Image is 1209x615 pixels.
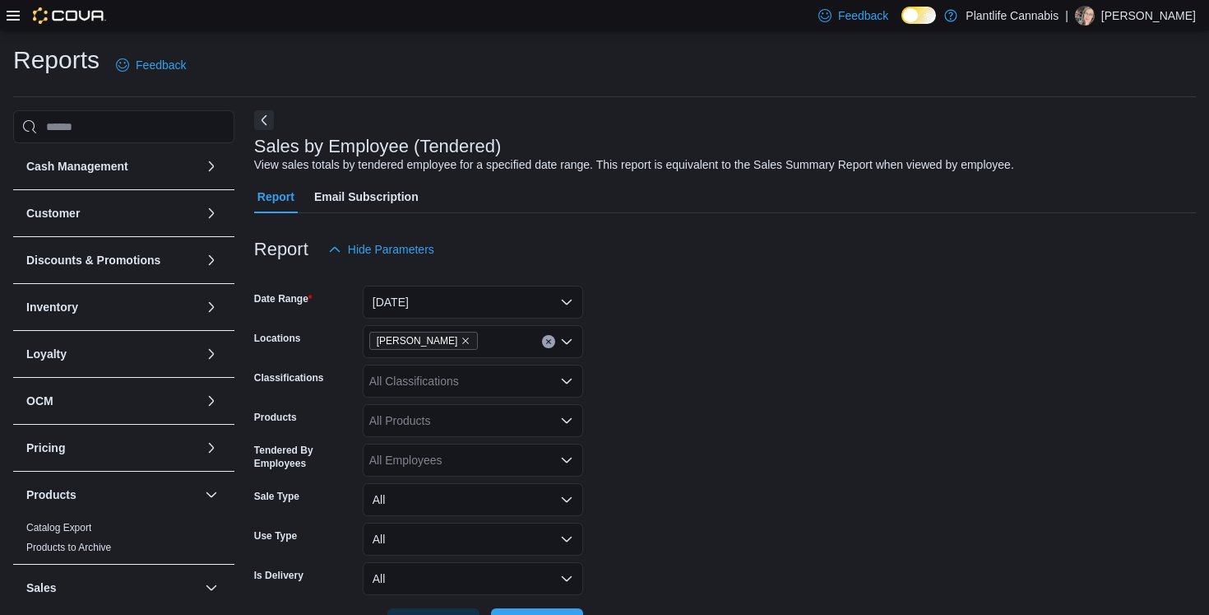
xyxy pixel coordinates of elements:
button: Loyalty [26,346,198,362]
label: Tendered By Employees [254,444,356,470]
h1: Reports [13,44,100,77]
span: Email Subscription [314,180,419,213]
button: Next [254,110,274,130]
h3: Sales [26,580,57,596]
button: Cash Management [26,158,198,175]
span: [PERSON_NAME] [377,333,458,349]
button: Open list of options [560,335,573,348]
h3: Sales by Employee (Tendered) [254,137,502,156]
label: Use Type [254,529,297,543]
div: Products [13,518,234,564]
button: Pricing [26,440,198,456]
img: Cova [33,7,106,24]
button: Inventory [26,299,198,315]
label: Is Delivery [254,569,303,582]
span: Feedback [838,7,888,24]
label: Products [254,411,297,424]
label: Date Range [254,292,313,305]
button: Hide Parameters [322,233,441,266]
h3: OCM [26,393,53,409]
button: Inventory [201,297,221,317]
button: Sales [201,578,221,598]
input: Dark Mode [901,7,936,24]
h3: Discounts & Promotions [26,252,160,268]
a: Catalog Export [26,522,91,533]
a: Feedback [109,49,192,82]
button: Open list of options [560,454,573,467]
button: All [363,562,583,595]
button: Customer [26,205,198,221]
label: Locations [254,332,301,345]
span: Catalog Export [26,521,91,534]
h3: Products [26,487,76,503]
h3: Pricing [26,440,65,456]
div: Stephanie Wiseman [1075,6,1095,26]
button: All [363,523,583,556]
h3: Inventory [26,299,78,315]
span: Report [257,180,294,213]
label: Sale Type [254,490,299,503]
button: Loyalty [201,344,221,364]
span: Hide Parameters [348,241,434,258]
button: Open list of options [560,414,573,427]
p: | [1065,6,1068,26]
button: Clear input [542,335,555,348]
label: Classifications [254,371,324,384]
button: Open list of options [560,375,573,388]
p: [PERSON_NAME] [1101,6,1196,26]
span: Dark Mode [901,24,902,25]
span: Ashton [369,332,479,350]
h3: Loyalty [26,346,67,362]
button: Sales [26,580,198,596]
h3: Report [254,240,308,259]
span: Products to Archive [26,541,111,554]
button: OCM [201,391,221,411]
a: Products to Archive [26,542,111,553]
h3: Cash Management [26,158,128,175]
button: [DATE] [363,286,583,319]
button: All [363,483,583,516]
button: Discounts & Promotions [26,252,198,268]
p: Plantlife Cannabis [966,6,1058,26]
button: Products [26,487,198,503]
button: Remove Ashton from selection in this group [461,336,470,346]
button: Customer [201,203,221,223]
button: Discounts & Promotions [201,250,221,270]
button: Pricing [201,438,221,458]
h3: Customer [26,205,80,221]
span: Feedback [136,57,186,73]
button: OCM [26,393,198,409]
button: Products [201,485,221,505]
div: View sales totals by tendered employee for a specified date range. This report is equivalent to t... [254,156,1014,174]
button: Cash Management [201,156,221,176]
